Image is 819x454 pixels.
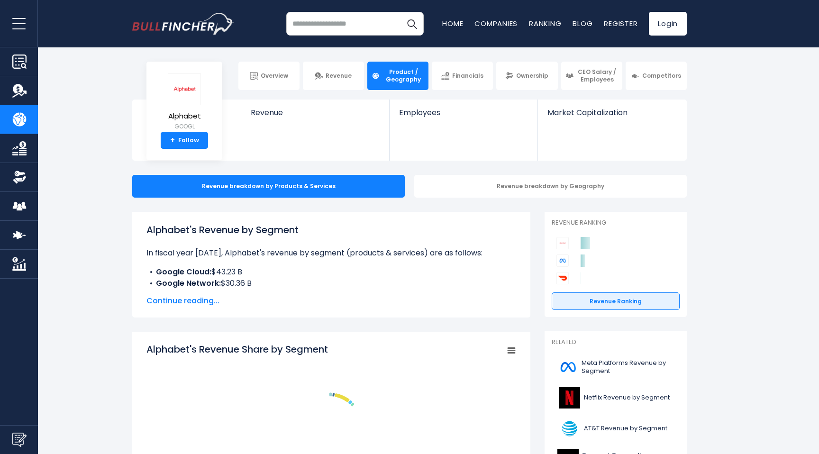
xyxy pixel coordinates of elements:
[552,354,680,380] a: Meta Platforms Revenue by Segment
[146,278,516,289] li: $30.36 B
[626,62,687,90] a: Competitors
[452,72,483,80] span: Financials
[382,68,424,83] span: Product / Geography
[547,108,676,117] span: Market Capitalization
[557,356,579,378] img: META logo
[582,359,674,375] span: Meta Platforms Revenue by Segment
[552,338,680,346] p: Related
[556,272,569,284] img: DoorDash competitors logo
[167,73,201,132] a: Alphabet GOOGL
[552,416,680,442] a: AT&T Revenue by Segment
[552,219,680,227] p: Revenue Ranking
[367,62,428,90] a: Product / Geography
[146,266,516,278] li: $43.23 B
[552,385,680,411] a: Netflix Revenue by Segment
[261,72,288,80] span: Overview
[170,136,175,145] strong: +
[241,100,390,133] a: Revenue
[168,112,201,120] span: Alphabet
[556,254,569,267] img: Meta Platforms competitors logo
[238,62,300,90] a: Overview
[584,394,670,402] span: Netflix Revenue by Segment
[132,13,234,35] a: Go to homepage
[576,68,618,83] span: CEO Salary / Employees
[642,72,681,80] span: Competitors
[132,13,234,35] img: bullfincher logo
[561,62,622,90] a: CEO Salary / Employees
[390,100,537,133] a: Employees
[552,292,680,310] a: Revenue Ranking
[649,12,687,36] a: Login
[146,223,516,237] h1: Alphabet's Revenue by Segment
[399,108,528,117] span: Employees
[584,425,667,433] span: AT&T Revenue by Segment
[146,295,516,307] span: Continue reading...
[161,132,208,149] a: +Follow
[146,343,328,356] tspan: Alphabet's Revenue Share by Segment
[168,122,201,131] small: GOOGL
[132,175,405,198] div: Revenue breakdown by Products & Services
[573,18,592,28] a: Blog
[442,18,463,28] a: Home
[251,108,380,117] span: Revenue
[557,387,581,409] img: NFLX logo
[156,278,221,289] b: Google Network:
[529,18,561,28] a: Ranking
[556,237,569,249] img: Alphabet competitors logo
[432,62,493,90] a: Financials
[303,62,364,90] a: Revenue
[496,62,557,90] a: Ownership
[538,100,686,133] a: Market Capitalization
[474,18,518,28] a: Companies
[326,72,352,80] span: Revenue
[516,72,548,80] span: Ownership
[414,175,687,198] div: Revenue breakdown by Geography
[557,418,581,439] img: T logo
[604,18,637,28] a: Register
[146,247,516,259] p: In fiscal year [DATE], Alphabet's revenue by segment (products & services) are as follows:
[12,170,27,184] img: Ownership
[156,266,211,277] b: Google Cloud:
[400,12,424,36] button: Search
